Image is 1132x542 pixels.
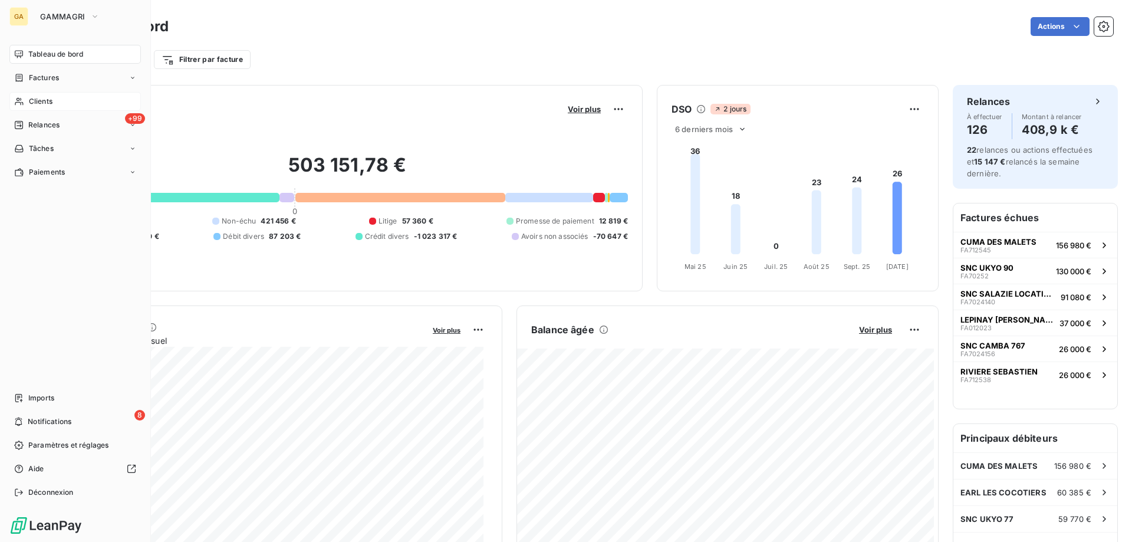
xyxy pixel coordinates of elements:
span: Promesse de paiement [516,216,594,226]
span: FA012023 [960,324,992,331]
span: 15 147 € [974,157,1005,166]
button: SNC UKYO 90FA70252130 000 € [953,258,1117,284]
tspan: Juil. 25 [764,262,788,271]
span: Voir plus [859,325,892,334]
span: Avoirs non associés [521,231,588,242]
iframe: Intercom live chat [1092,502,1120,530]
span: SNC CAMBA 767 [960,341,1025,350]
tspan: Mai 25 [685,262,706,271]
span: 2 jours [710,104,750,114]
span: 156 980 € [1054,461,1091,471]
button: CUMA DES MALETSFA712545156 980 € [953,232,1117,258]
span: 0 [292,206,297,216]
button: Voir plus [429,324,464,335]
span: RIVIERE SEBASTIEN [960,367,1038,376]
span: SNC SALAZIE LOCATION 3437 [960,289,1056,298]
span: FA7024156 [960,350,995,357]
button: LEPINAY [PERSON_NAME]FA01202337 000 € [953,310,1117,336]
span: Paiements [29,167,65,178]
tspan: Juin 25 [723,262,748,271]
span: 6 derniers mois [675,124,733,134]
span: 156 980 € [1056,241,1091,250]
tspan: [DATE] [886,262,909,271]
span: Clients [29,96,52,107]
tspan: Sept. 25 [844,262,870,271]
span: FA712545 [960,247,991,254]
span: 91 080 € [1061,293,1091,302]
button: Filtrer par facture [154,50,251,69]
span: +99 [125,113,145,124]
span: SNC UKYO 90 [960,263,1013,272]
span: Chiffre d'affaires mensuel [67,334,424,347]
button: SNC SALAZIE LOCATION 3437FA702414091 080 € [953,284,1117,310]
h6: Factures échues [953,203,1117,232]
button: Voir plus [855,324,896,335]
span: Voir plus [433,326,460,334]
span: 22 [967,145,976,155]
span: Tableau de bord [28,49,83,60]
tspan: Août 25 [804,262,830,271]
span: Déconnexion [28,487,74,498]
span: 26 000 € [1059,344,1091,354]
h2: 503 151,78 € [67,153,628,189]
span: Crédit divers [365,231,409,242]
span: 37 000 € [1059,318,1091,328]
span: relances ou actions effectuées et relancés la semaine dernière. [967,145,1092,178]
span: Factures [29,73,59,83]
span: 130 000 € [1056,267,1091,276]
span: Imports [28,393,54,403]
span: Relances [28,120,60,130]
span: FA712538 [960,376,991,383]
button: Actions [1031,17,1090,36]
a: Aide [9,459,141,478]
span: -1 023 317 € [414,231,458,242]
h4: 126 [967,120,1002,139]
span: CUMA DES MALETS [960,237,1036,247]
button: Voir plus [564,104,604,114]
span: Débit divers [223,231,264,242]
span: 12 819 € [599,216,628,226]
button: SNC CAMBA 767FA702415626 000 € [953,336,1117,362]
span: FA7024140 [960,298,995,306]
h6: Balance âgée [531,323,594,337]
span: 8 [134,410,145,421]
span: CUMA DES MALETS [960,461,1038,471]
span: SNC UKYO 77 [960,514,1014,524]
span: 421 456 € [261,216,295,226]
h4: 408,9 k € [1022,120,1082,139]
span: EARL LES COCOTIERS [960,488,1047,497]
span: Aide [28,464,44,474]
span: Litige [379,216,397,226]
span: -70 647 € [593,231,628,242]
span: Tâches [29,143,54,154]
span: 87 203 € [269,231,301,242]
span: 57 360 € [402,216,433,226]
div: GA [9,7,28,26]
span: LEPINAY [PERSON_NAME] [960,315,1055,324]
span: Voir plus [568,104,601,114]
span: À effectuer [967,113,1002,120]
span: 59 770 € [1058,514,1091,524]
span: Notifications [28,416,71,427]
h6: Principaux débiteurs [953,424,1117,452]
span: Non-échu [222,216,256,226]
span: 26 000 € [1059,370,1091,380]
span: Montant à relancer [1022,113,1082,120]
img: Logo LeanPay [9,516,83,535]
span: Paramètres et réglages [28,440,108,451]
h6: Relances [967,94,1010,109]
button: RIVIERE SEBASTIENFA71253826 000 € [953,362,1117,387]
span: 60 385 € [1057,488,1091,497]
span: FA70252 [960,272,989,280]
h6: DSO [672,102,692,116]
span: GAMMAGRI [40,12,85,21]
